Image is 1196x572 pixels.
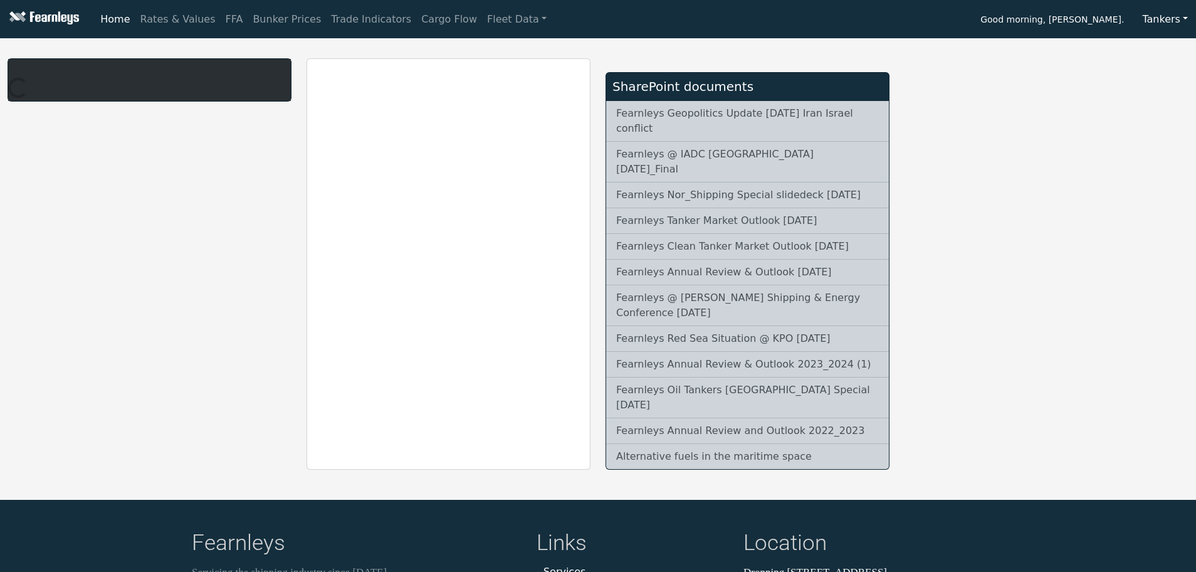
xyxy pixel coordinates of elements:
[135,7,221,32] a: Rates & Values
[326,7,416,32] a: Trade Indicators
[606,352,889,378] a: Fearnleys Annual Review & Outlook 2023_2024 (1)
[307,59,590,469] iframe: report archive
[606,260,889,285] a: Fearnleys Annual Review & Outlook [DATE]
[537,530,728,559] h4: Links
[192,530,522,559] h4: Fearnleys
[980,10,1124,31] span: Good morning, [PERSON_NAME].
[606,378,889,418] a: Fearnleys Oil Tankers [GEOGRAPHIC_DATA] Special [DATE]
[743,530,1004,559] h4: Location
[221,7,248,32] a: FFA
[606,285,889,326] a: Fearnleys @ [PERSON_NAME] Shipping & Energy Conference [DATE]
[416,7,482,32] a: Cargo Flow
[606,183,889,208] a: Fearnleys Nor_Shipping Special slidedeck [DATE]
[606,234,889,260] a: Fearnleys Clean Tanker Market Outlook [DATE]
[606,444,889,469] a: Alternative fuels in the maritime space
[6,11,79,27] img: Fearnleys Logo
[606,326,889,352] a: Fearnleys Red Sea Situation @ KPO [DATE]
[606,101,889,142] a: Fearnleys Geopolitics Update [DATE] Iran Israel conflict
[612,79,883,94] div: SharePoint documents
[606,208,889,234] a: Fearnleys Tanker Market Outlook [DATE]
[482,7,552,32] a: Fleet Data
[1134,8,1196,31] button: Tankers
[606,142,889,183] a: Fearnleys @ IADC [GEOGRAPHIC_DATA] [DATE]_Final
[606,418,889,444] a: Fearnleys Annual Review and Outlook 2022_2023
[95,7,135,32] a: Home
[248,7,326,32] a: Bunker Prices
